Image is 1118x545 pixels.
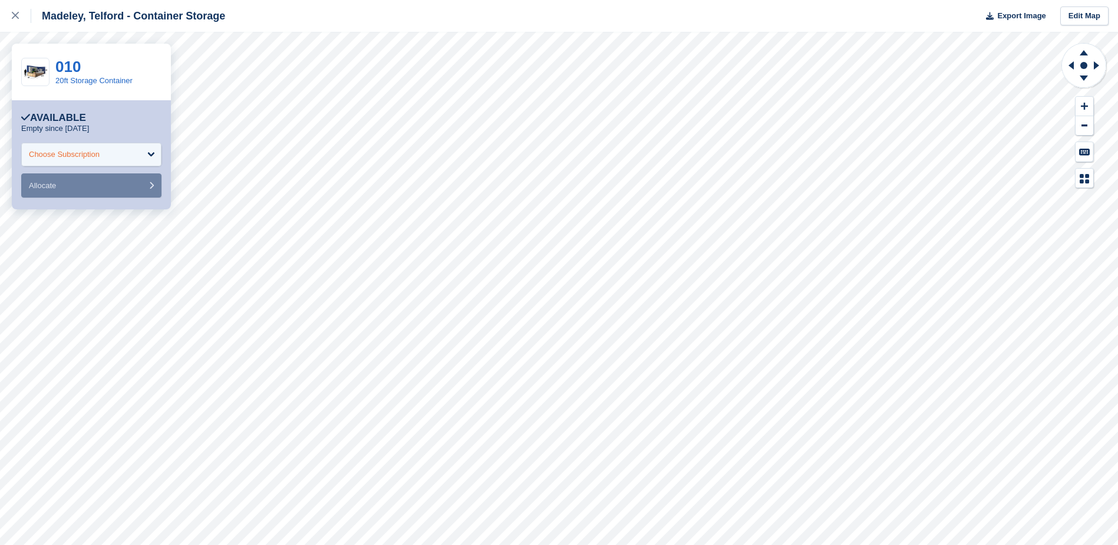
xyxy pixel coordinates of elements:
[31,9,225,23] div: Madeley, Telford - Container Storage
[1076,97,1093,116] button: Zoom In
[22,62,49,83] img: 20-ft-container%20image.jpg
[1076,142,1093,162] button: Keyboard Shortcuts
[21,124,89,133] p: Empty since [DATE]
[21,112,86,124] div: Available
[997,10,1046,22] span: Export Image
[979,6,1046,26] button: Export Image
[29,149,100,160] div: Choose Subscription
[21,173,161,198] button: Allocate
[1076,116,1093,136] button: Zoom Out
[1060,6,1109,26] a: Edit Map
[55,58,81,75] a: 010
[1076,169,1093,188] button: Map Legend
[29,181,56,190] span: Allocate
[55,76,133,85] a: 20ft Storage Container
